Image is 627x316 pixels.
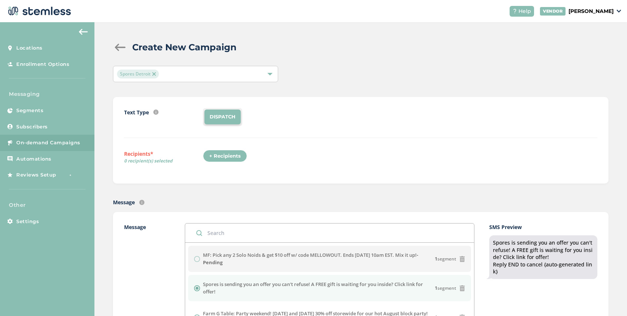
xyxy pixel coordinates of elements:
[79,29,88,35] img: icon-arrow-back-accent-c549486e.svg
[152,72,156,76] img: icon-close-accent-8a337256.svg
[435,256,437,262] strong: 1
[435,256,456,262] span: segment
[16,139,80,147] span: On-demand Campaigns
[132,41,237,54] h2: Create New Campaign
[590,280,627,316] iframe: Chat Widget
[124,158,203,164] span: 0 recipient(s) selected
[203,252,418,266] strong: - Pending
[435,285,437,291] strong: 1
[568,7,614,15] p: [PERSON_NAME]
[435,285,456,292] span: segment
[16,61,69,68] span: Enrollment Options
[16,107,43,114] span: Segments
[16,123,48,131] span: Subscribers
[204,110,241,124] li: DISPATCH
[117,70,159,78] span: Spores Detroit
[203,252,434,266] label: MF: Pick any 2 Solo Noids & get $10 off w/ code MELLOWOUT. Ends [DATE] 10am EST. Mix it up!
[489,223,597,231] label: SMS Preview
[513,9,517,13] img: icon-help-white-03924b79.svg
[124,108,149,116] label: Text Type
[203,281,434,295] label: Spores is sending you an offer you can't refuse! A FREE gift is waiting for you inside? Click lin...
[203,150,247,162] div: + Recipients
[185,223,474,242] input: Search
[139,200,144,205] img: icon-info-236977d2.svg
[16,155,51,163] span: Automations
[6,4,71,19] img: logo-dark-0685b13c.svg
[617,10,621,13] img: icon_down-arrow-small-66adaf34.svg
[518,7,531,15] span: Help
[540,7,566,16] div: VENDOR
[62,168,77,182] img: glitter-stars-b7820f95.gif
[153,110,159,115] img: icon-info-236977d2.svg
[16,218,39,225] span: Settings
[16,171,56,179] span: Reviews Setup
[16,44,43,52] span: Locations
[124,150,203,167] label: Recipients*
[493,239,594,275] div: Spores is sending you an offer you can't refuse! A FREE gift is waiting for you inside? Click lin...
[113,198,135,206] label: Message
